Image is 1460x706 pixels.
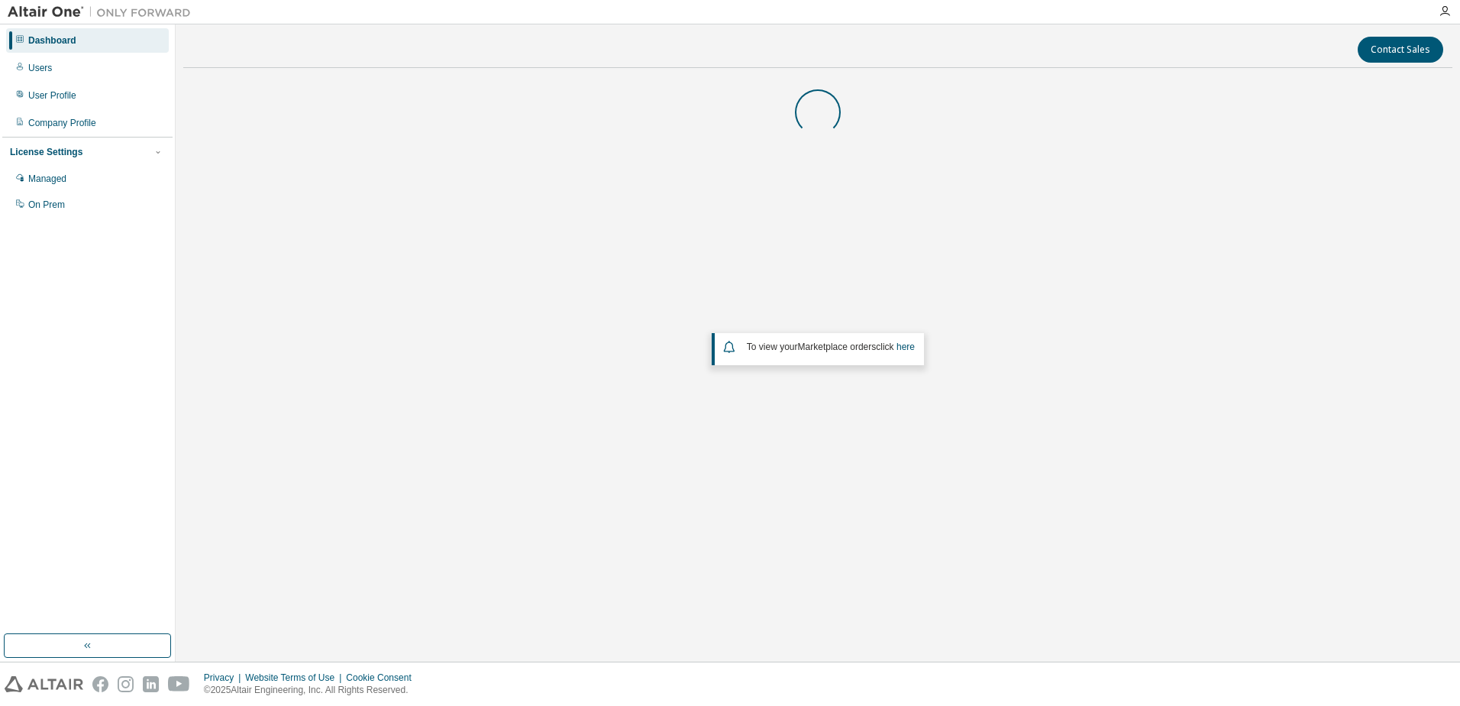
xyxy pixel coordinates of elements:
[346,672,420,684] div: Cookie Consent
[245,672,346,684] div: Website Terms of Use
[28,199,65,211] div: On Prem
[168,676,190,692] img: youtube.svg
[5,676,83,692] img: altair_logo.svg
[28,62,52,74] div: Users
[896,342,915,352] a: here
[204,672,245,684] div: Privacy
[28,117,96,129] div: Company Profile
[798,342,877,352] em: Marketplace orders
[28,173,66,185] div: Managed
[28,89,76,102] div: User Profile
[1358,37,1443,63] button: Contact Sales
[118,676,134,692] img: instagram.svg
[10,146,82,158] div: License Settings
[143,676,159,692] img: linkedin.svg
[747,342,915,352] span: To view your click
[204,684,421,697] p: © 2025 Altair Engineering, Inc. All Rights Reserved.
[8,5,199,20] img: Altair One
[28,34,76,47] div: Dashboard
[92,676,108,692] img: facebook.svg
